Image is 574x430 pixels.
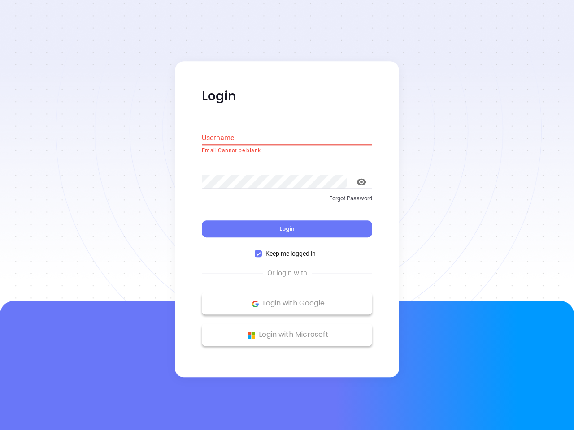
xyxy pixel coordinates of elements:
p: Login with Microsoft [206,328,368,342]
span: Or login with [263,268,312,279]
span: Keep me logged in [262,249,319,259]
p: Email Cannot be blank [202,146,372,155]
p: Login [202,88,372,104]
img: Google Logo [250,298,261,310]
button: Microsoft Logo Login with Microsoft [202,324,372,346]
a: Forgot Password [202,194,372,210]
button: Login [202,221,372,238]
button: toggle password visibility [351,171,372,193]
p: Forgot Password [202,194,372,203]
button: Google Logo Login with Google [202,292,372,315]
img: Microsoft Logo [246,330,257,341]
p: Login with Google [206,297,368,310]
span: Login [279,225,295,233]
